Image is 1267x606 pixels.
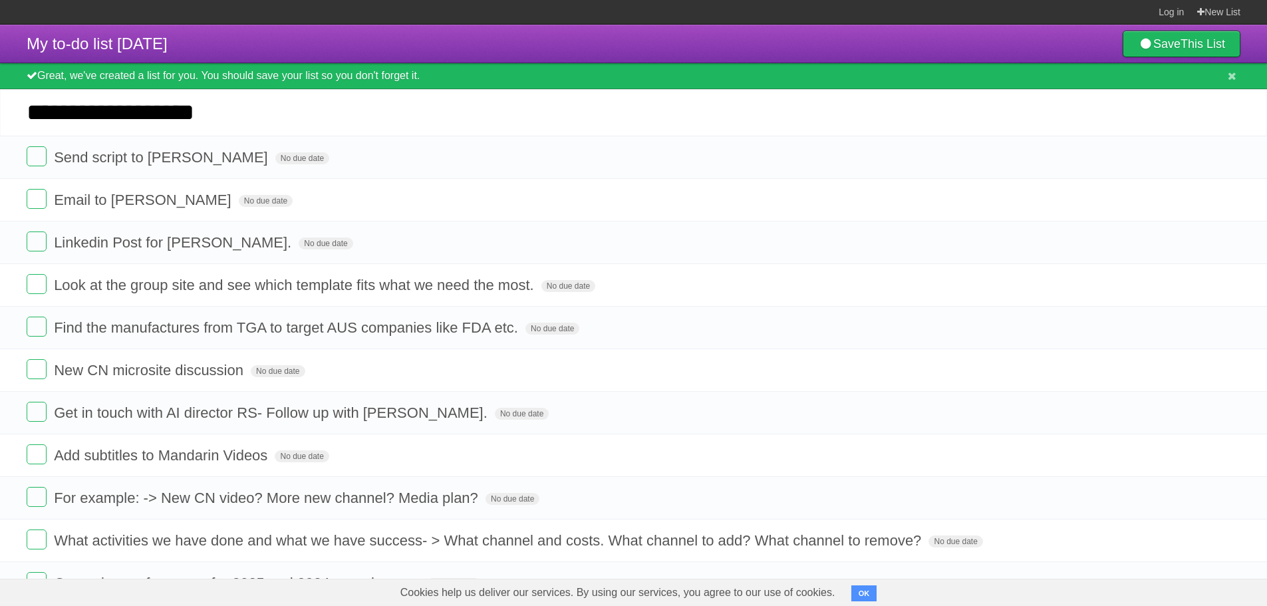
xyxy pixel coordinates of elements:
[275,152,329,164] span: No due date
[275,450,329,462] span: No due date
[27,530,47,549] label: Done
[27,146,47,166] label: Done
[54,404,491,421] span: Get in touch with AI director RS- Follow up with [PERSON_NAME].
[54,362,247,379] span: New CN microsite discussion
[27,231,47,251] label: Done
[27,274,47,294] label: Done
[54,447,271,464] span: Add subtitles to Mandarin Videos
[1123,31,1240,57] a: SaveThis List
[239,195,293,207] span: No due date
[27,359,47,379] label: Done
[251,365,305,377] span: No due date
[525,323,579,335] span: No due date
[54,575,422,591] span: Campaign performance for 2025 and 2024 - one by one.
[27,189,47,209] label: Done
[54,192,235,208] span: Email to [PERSON_NAME]
[486,493,539,505] span: No due date
[387,579,849,606] span: Cookies help us deliver our services. By using our services, you agree to our use of cookies.
[851,585,877,601] button: OK
[299,237,352,249] span: No due date
[27,35,168,53] span: My to-do list [DATE]
[27,572,47,592] label: Done
[54,319,521,336] span: Find the manufactures from TGA to target AUS companies like FDA etc.
[495,408,549,420] span: No due date
[27,317,47,337] label: Done
[27,487,47,507] label: Done
[541,280,595,292] span: No due date
[27,402,47,422] label: Done
[54,234,295,251] span: Linkedin Post for [PERSON_NAME].
[54,149,271,166] span: Send script to [PERSON_NAME]
[54,490,482,506] span: For example: -> New CN video? More new channel? Media plan?
[1181,37,1225,51] b: This List
[54,277,537,293] span: Look at the group site and see which template fits what we need the most.
[928,535,982,547] span: No due date
[54,532,924,549] span: What activities we have done and what we have success- > What channel and costs. What channel to ...
[27,444,47,464] label: Done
